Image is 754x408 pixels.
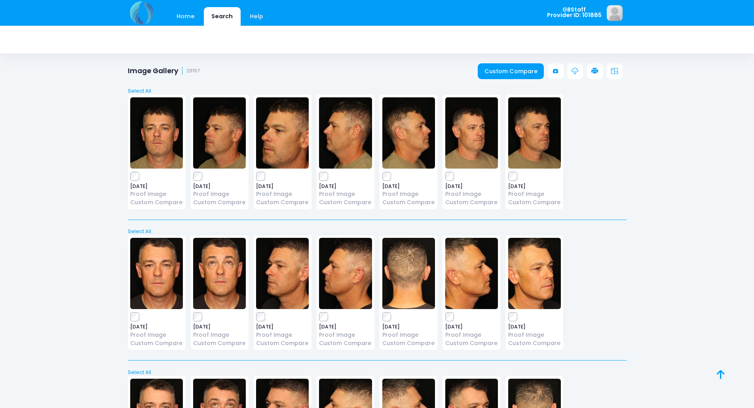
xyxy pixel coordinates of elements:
[382,331,435,339] a: Proof Image
[256,331,309,339] a: Proof Image
[125,368,629,376] a: Select All
[256,325,309,329] span: [DATE]
[256,339,309,347] a: Custom Compare
[382,190,435,198] a: Proof Image
[382,184,435,189] span: [DATE]
[508,198,561,207] a: Custom Compare
[130,97,183,169] img: image
[242,7,271,26] a: Help
[256,198,309,207] a: Custom Compare
[508,97,561,169] img: image
[193,198,246,207] a: Custom Compare
[125,228,629,235] a: Select All
[607,5,623,21] img: image
[130,331,183,339] a: Proof Image
[382,198,435,207] a: Custom Compare
[204,7,241,26] a: Search
[256,97,309,169] img: image
[382,238,435,309] img: image
[319,325,372,329] span: [DATE]
[256,238,309,309] img: image
[445,325,498,329] span: [DATE]
[508,325,561,329] span: [DATE]
[186,68,200,74] small: 29197
[193,331,246,339] a: Proof Image
[445,198,498,207] a: Custom Compare
[382,97,435,169] img: image
[130,339,183,347] a: Custom Compare
[193,339,246,347] a: Custom Compare
[319,184,372,189] span: [DATE]
[193,238,246,309] img: image
[508,331,561,339] a: Proof Image
[319,190,372,198] a: Proof Image
[508,184,561,189] span: [DATE]
[445,331,498,339] a: Proof Image
[445,184,498,189] span: [DATE]
[508,190,561,198] a: Proof Image
[547,7,602,18] span: GBStaff Provider ID: 101885
[445,97,498,169] img: image
[319,339,372,347] a: Custom Compare
[319,238,372,309] img: image
[169,7,203,26] a: Home
[478,63,544,79] a: Custom Compare
[319,331,372,339] a: Proof Image
[445,190,498,198] a: Proof Image
[193,190,246,198] a: Proof Image
[319,97,372,169] img: image
[193,325,246,329] span: [DATE]
[125,87,629,95] a: Select All
[256,184,309,189] span: [DATE]
[382,339,435,347] a: Custom Compare
[193,97,246,169] img: image
[130,198,183,207] a: Custom Compare
[508,339,561,347] a: Custom Compare
[193,184,246,189] span: [DATE]
[128,67,201,75] h1: Image Gallery
[130,190,183,198] a: Proof Image
[319,198,372,207] a: Custom Compare
[508,238,561,309] img: image
[256,190,309,198] a: Proof Image
[130,325,183,329] span: [DATE]
[130,238,183,309] img: image
[445,238,498,309] img: image
[130,184,183,189] span: [DATE]
[445,339,498,347] a: Custom Compare
[382,325,435,329] span: [DATE]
